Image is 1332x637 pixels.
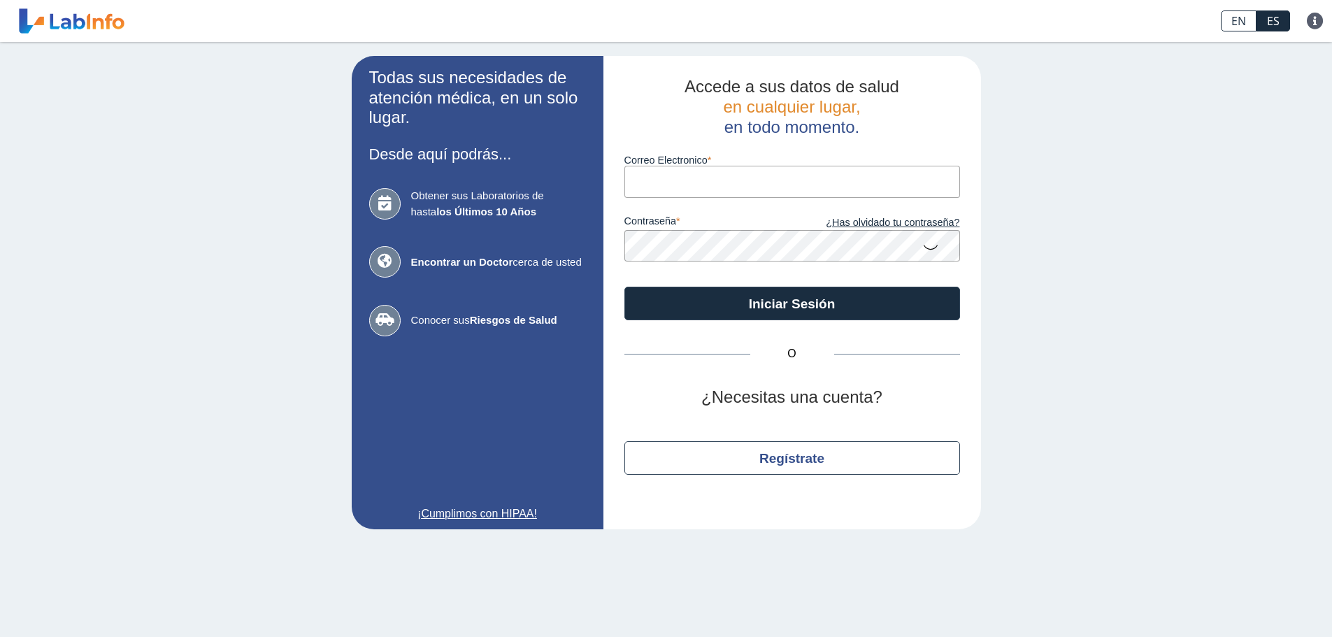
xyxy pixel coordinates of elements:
button: Regístrate [624,441,960,475]
a: EN [1221,10,1256,31]
span: en todo momento. [724,117,859,136]
span: Conocer sus [411,313,586,329]
label: Correo Electronico [624,155,960,166]
button: Iniciar Sesión [624,287,960,320]
label: contraseña [624,215,792,231]
a: ES [1256,10,1290,31]
h2: ¿Necesitas una cuenta? [624,387,960,408]
b: los Últimos 10 Años [436,206,536,217]
span: Obtener sus Laboratorios de hasta [411,188,586,220]
a: ¡Cumplimos con HIPAA! [369,506,586,522]
span: cerca de usted [411,255,586,271]
b: Encontrar un Doctor [411,256,513,268]
b: Riesgos de Salud [470,314,557,326]
h2: Todas sus necesidades de atención médica, en un solo lugar. [369,68,586,128]
a: ¿Has olvidado tu contraseña? [792,215,960,231]
span: O [750,345,834,362]
span: Accede a sus datos de salud [685,77,899,96]
h3: Desde aquí podrás... [369,145,586,163]
span: en cualquier lugar, [723,97,860,116]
